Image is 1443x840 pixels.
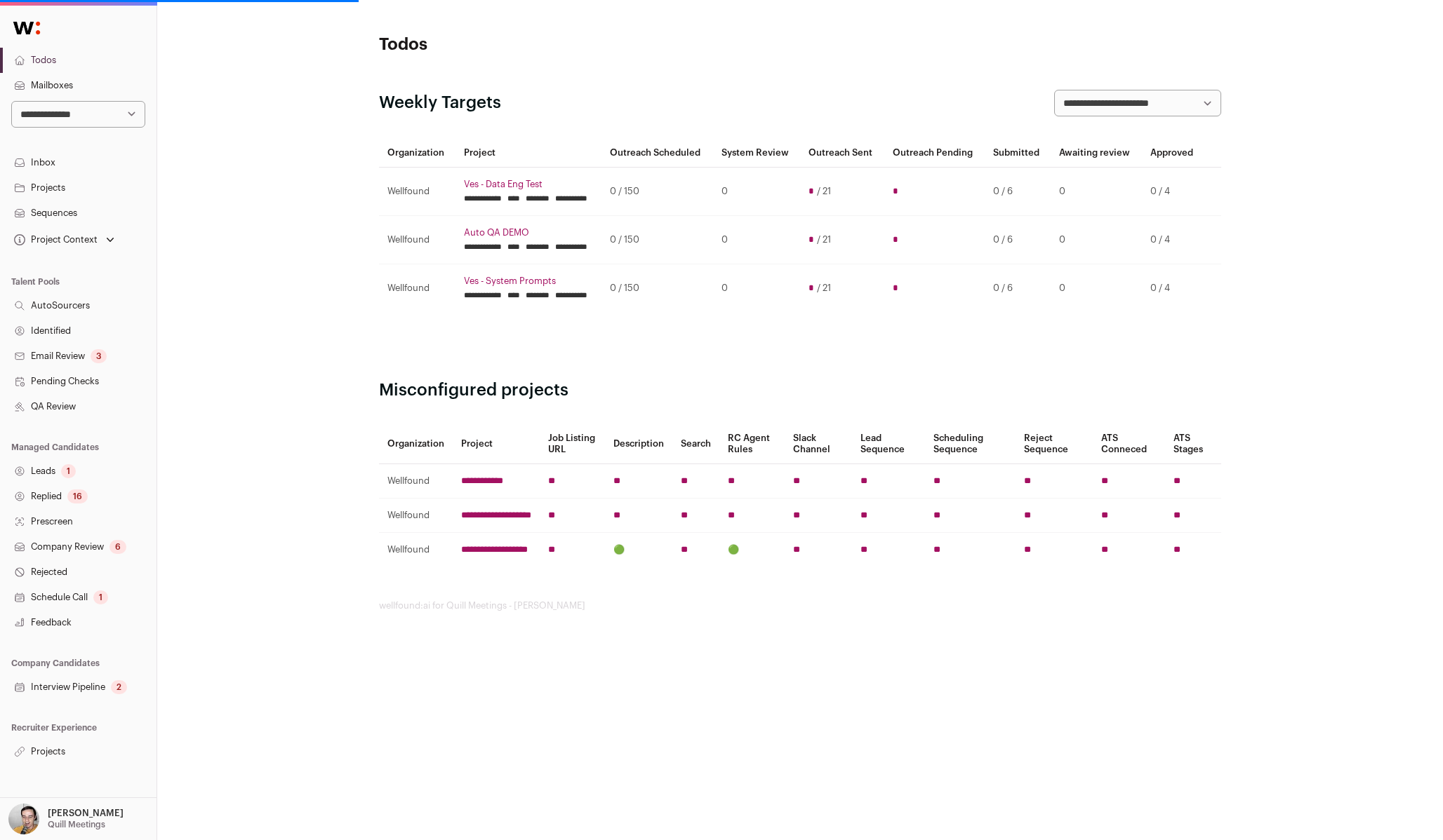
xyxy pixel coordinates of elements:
a: Ves - System Prompts [464,276,593,287]
td: 0 [1051,216,1142,264]
td: 0 [713,168,801,216]
th: Project [455,139,601,168]
th: Outreach Scheduled [601,139,713,168]
td: 0 / 150 [601,168,713,216]
th: System Review [713,139,801,168]
th: Organization [379,424,453,464]
td: Wellfound [379,216,455,264]
th: Project [453,424,540,464]
th: Submitted [985,139,1051,168]
p: Quill Meetings [48,819,105,830]
td: 0 / 4 [1142,264,1204,313]
td: 0 / 6 [985,168,1051,216]
th: Outreach Pending [884,139,985,168]
td: 0 [1051,264,1142,313]
td: 0 / 6 [985,216,1051,264]
td: 0 / 150 [601,264,713,313]
th: ATS Stages [1165,424,1221,464]
button: Open dropdown [6,804,126,834]
td: 0 / 6 [985,264,1051,313]
th: Job Listing URL [540,424,605,464]
td: Wellfound [379,499,453,533]
div: 6 [109,540,126,554]
td: 🟢 [605,533,672,567]
td: 0 [713,264,801,313]
p: [PERSON_NAME] [48,808,124,819]
td: Wellfound [379,533,453,567]
img: Wellfound [6,14,48,42]
h1: Todos [379,34,660,56]
td: Wellfound [379,464,453,499]
td: 🟢 [719,533,785,567]
span: / 21 [817,283,831,294]
th: Slack Channel [785,424,852,464]
td: 0 [713,216,801,264]
th: Reject Sequence [1016,424,1093,464]
h2: Misconfigured projects [379,379,1221,402]
a: Auto QA DEMO [464,227,593,238]
div: 3 [91,349,107,363]
th: RC Agent Rules [719,424,785,464]
button: Open dropdown [11,230,117,250]
div: Project Context [11,234,98,245]
img: 144000-medium_jpg [8,804,39,834]
td: 0 / 4 [1142,216,1204,264]
div: 1 [61,464,76,478]
th: ATS Conneced [1093,424,1165,464]
span: / 21 [817,234,831,245]
th: Approved [1142,139,1204,168]
div: 16 [67,489,88,503]
td: Wellfound [379,168,455,216]
span: / 21 [817,186,831,197]
th: Description [605,424,672,464]
footer: wellfound:ai for Quill Meetings - [PERSON_NAME] [379,600,1221,611]
th: Lead Sequence [852,424,925,464]
th: Search [672,424,719,464]
th: Awaiting review [1051,139,1142,168]
td: 0 / 150 [601,216,713,264]
td: 0 [1051,168,1142,216]
th: Organization [379,139,455,168]
th: Scheduling Sequence [925,424,1016,464]
div: 1 [93,590,108,604]
a: Ves - Data Eng Test [464,179,593,190]
h2: Weekly Targets [379,92,501,114]
td: 0 / 4 [1142,168,1204,216]
th: Outreach Sent [800,139,884,168]
div: 2 [111,680,127,694]
td: Wellfound [379,264,455,313]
